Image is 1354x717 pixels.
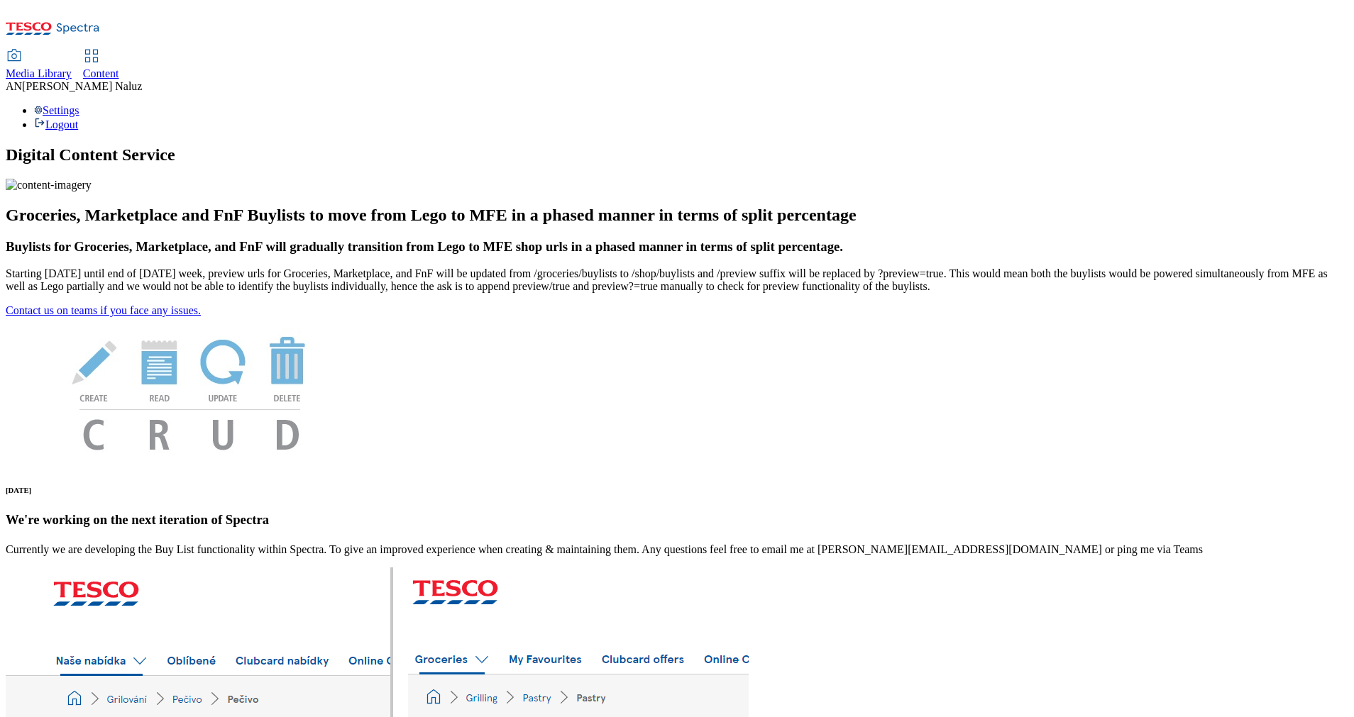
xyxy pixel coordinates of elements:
h1: Digital Content Service [6,145,1348,165]
a: Logout [34,118,78,130]
img: content-imagery [6,179,92,191]
span: Content [83,67,119,79]
span: [PERSON_NAME] Naluz [22,80,142,92]
h3: We're working on the next iteration of Spectra [6,512,1348,528]
a: Settings [34,104,79,116]
span: AN [6,80,22,92]
a: Content [83,50,119,80]
h6: [DATE] [6,486,1348,494]
p: Starting [DATE] until end of [DATE] week, preview urls for Groceries, Marketplace, and FnF will b... [6,267,1348,293]
h2: Groceries, Marketplace and FnF Buylists to move from Lego to MFE in a phased manner in terms of s... [6,206,1348,225]
h3: Buylists for Groceries, Marketplace, and FnF will gradually transition from Lego to MFE shop urls... [6,239,1348,255]
a: Contact us on teams if you face any issues. [6,304,201,316]
span: Media Library [6,67,72,79]
a: Media Library [6,50,72,80]
p: Currently we are developing the Buy List functionality within Spectra. To give an improved experi... [6,543,1348,556]
img: News Image [6,317,375,465]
